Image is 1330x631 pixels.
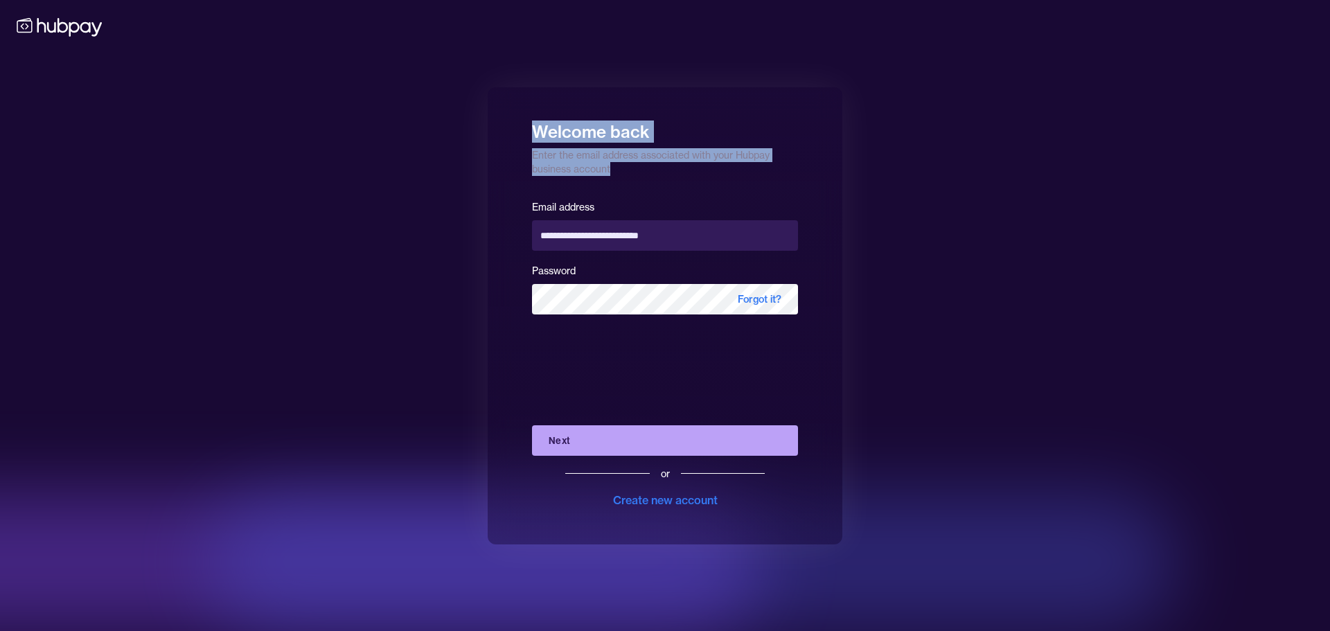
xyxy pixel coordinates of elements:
h1: Welcome back [532,112,798,143]
span: Forgot it? [721,284,798,314]
label: Email address [532,201,594,213]
label: Password [532,265,576,277]
p: Enter the email address associated with your Hubpay business account [532,143,798,176]
div: or [661,467,670,481]
button: Next [532,425,798,456]
div: Create new account [613,492,718,508]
